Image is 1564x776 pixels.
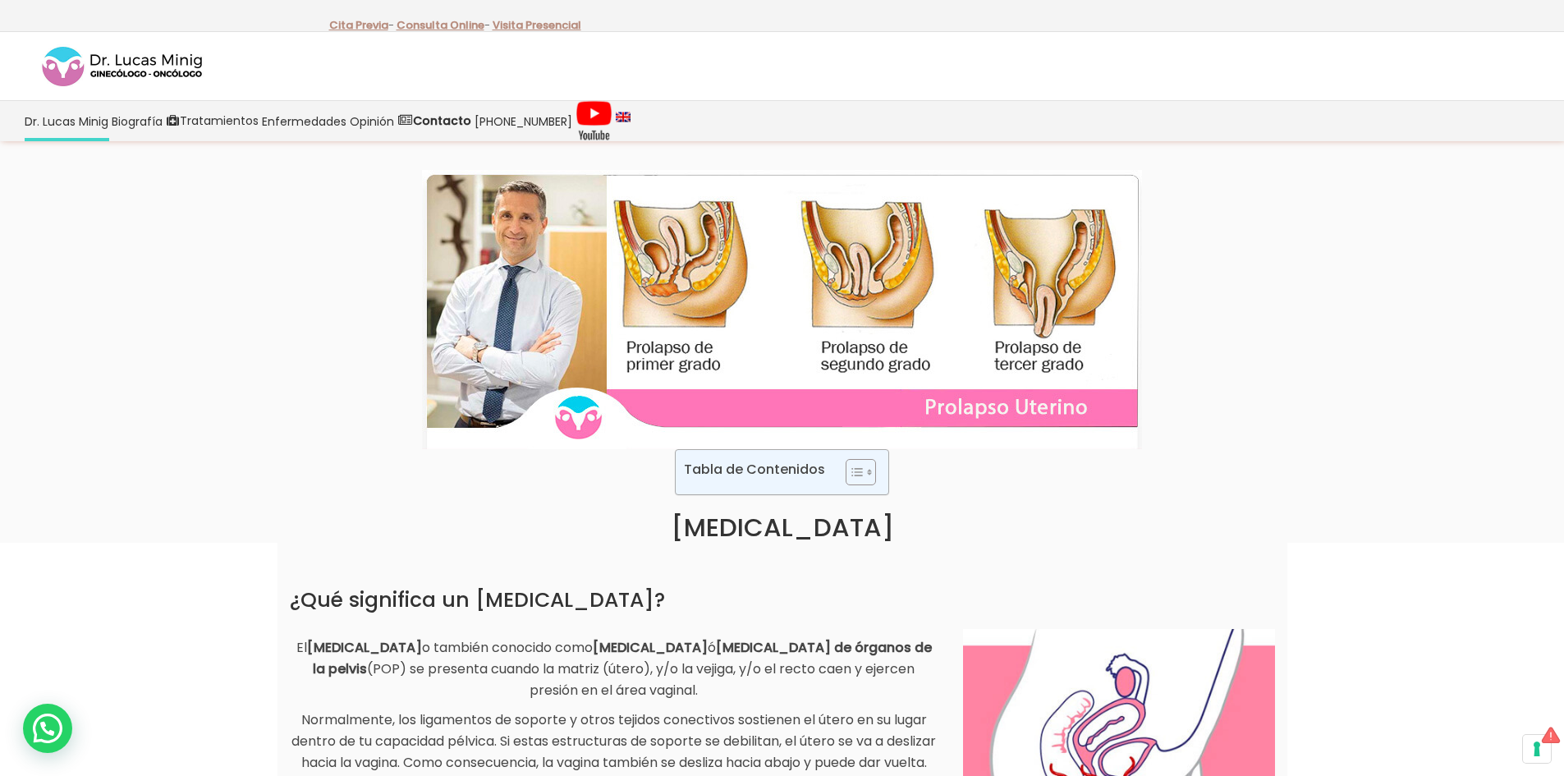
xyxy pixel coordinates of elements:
strong: Contacto [413,112,471,129]
a: Dr. Lucas Minig [23,101,110,141]
a: Toggle Table of Content [833,458,872,486]
span: Dr. Lucas Minig [25,112,108,131]
a: Visita Presencial [493,17,581,33]
a: Enfermedades [260,101,348,141]
p: El o también conocido como ó (POP) se presenta cuando la matriz (útero), y/o la vejiga, y/o el re... [290,637,938,701]
p: - [329,15,394,36]
a: Cita Previa [329,17,388,33]
span: Biografía [112,112,163,131]
img: language english [616,112,631,122]
span: [PHONE_NUMBER] [475,112,572,131]
span: Tratamientos [180,112,259,131]
a: Consulta Online [397,17,484,33]
p: - [397,15,490,36]
img: prolapso uterino definición [422,170,1142,449]
strong: [MEDICAL_DATA] de órganos de la pelvis [313,638,932,678]
a: Tratamientos [164,101,260,141]
strong: [MEDICAL_DATA] [307,638,422,657]
span: Enfermedades [262,112,346,131]
a: Videos Youtube Ginecología [574,101,614,141]
img: Videos Youtube Ginecología [576,100,612,141]
span: Opinión [350,112,394,131]
a: Contacto [396,101,473,141]
a: Biografía [110,101,164,141]
h2: ¿Qué significa un [MEDICAL_DATA]? [290,588,1275,613]
div: WhatsApp contact [23,704,72,753]
a: [PHONE_NUMBER] [473,101,574,141]
a: language english [614,101,632,141]
a: Opinión [348,101,396,141]
p: Tabla de Contenidos [684,460,825,479]
strong: [MEDICAL_DATA] [593,638,708,657]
